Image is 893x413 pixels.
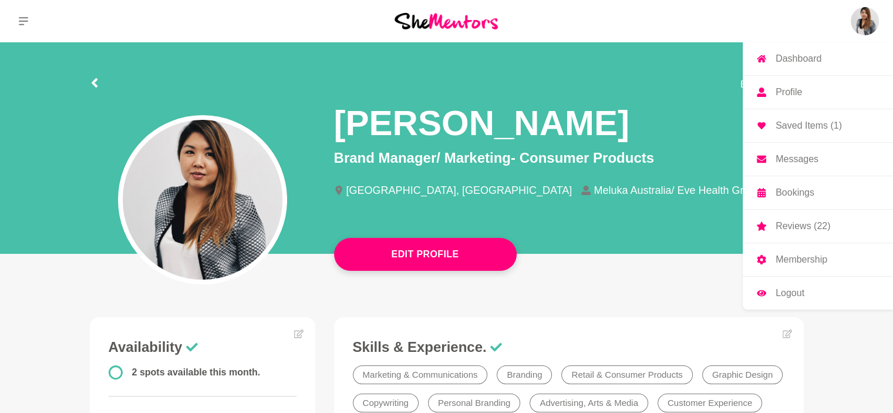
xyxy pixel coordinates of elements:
[776,121,842,130] p: Saved Items (1)
[743,109,893,142] a: Saved Items (1)
[776,155,818,164] p: Messages
[776,88,802,97] p: Profile
[353,338,785,356] h3: Skills & Experience.
[334,185,582,196] li: [GEOGRAPHIC_DATA], [GEOGRAPHIC_DATA]
[581,185,770,196] li: Meluka Australia/ Eve Health Group
[109,338,296,356] h3: Availability
[334,147,804,169] p: Brand Manager/ Marketing- Consumer Products
[743,42,893,75] a: Dashboard
[776,221,830,231] p: Reviews (22)
[334,101,629,145] h1: [PERSON_NAME]
[743,176,893,209] a: Bookings
[395,13,498,29] img: She Mentors Logo
[334,238,517,271] button: Edit Profile
[851,7,879,35] img: Rebecca Bak
[132,367,261,377] span: 2 spots available this month.
[776,288,804,298] p: Logout
[776,188,814,197] p: Bookings
[776,255,827,264] p: Membership
[740,78,785,92] span: Edit profile
[743,210,893,243] a: Reviews (22)
[743,143,893,176] a: Messages
[743,76,893,109] a: Profile
[851,7,879,35] a: Rebecca BakDashboardProfileSaved Items (1)MessagesBookingsReviews (22)MembershipLogout
[776,54,821,63] p: Dashboard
